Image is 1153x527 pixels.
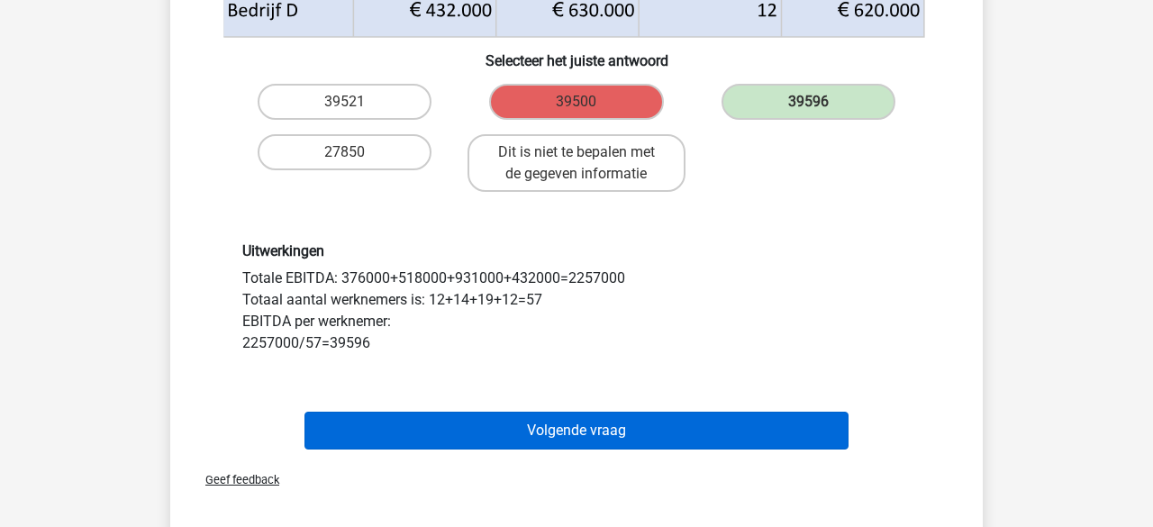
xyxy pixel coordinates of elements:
[722,84,895,120] label: 39596
[489,84,663,120] label: 39500
[258,134,431,170] label: 27850
[242,242,911,259] h6: Uitwerkingen
[191,473,279,486] span: Geef feedback
[468,134,685,192] label: Dit is niet te bepalen met de gegeven informatie
[199,38,954,69] h6: Selecteer het juiste antwoord
[258,84,431,120] label: 39521
[304,412,849,450] button: Volgende vraag
[229,242,924,353] div: Totale EBITDA: 376000+518000+931000+432000=2257000 Totaal aantal werknemers is: 12+14+19+12=57 EB...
